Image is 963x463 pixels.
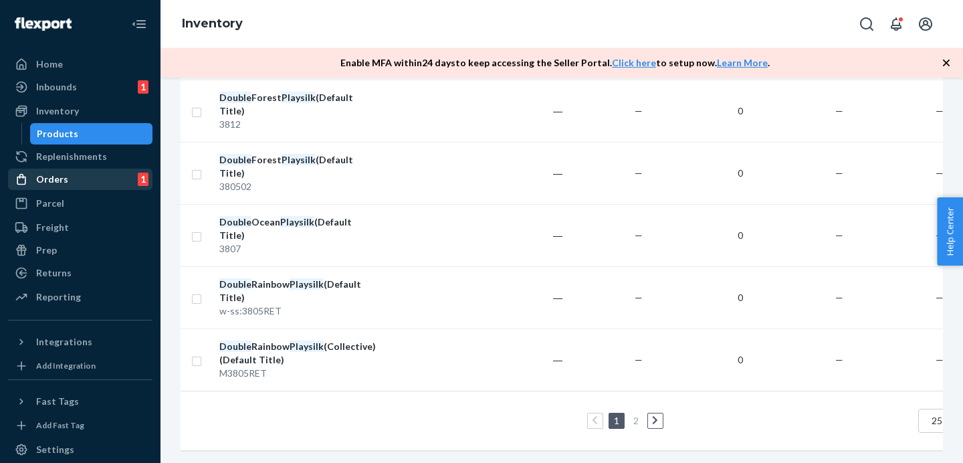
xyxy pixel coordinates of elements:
[138,173,148,186] div: 1
[8,262,152,284] a: Returns
[138,80,148,94] div: 1
[340,56,770,70] p: Enable MFA within 24 days to keep accessing the Seller Portal. to setup now. .
[635,292,643,303] span: —
[219,91,359,118] div: Forest (Default Title)
[219,340,359,367] div: Rainbow (Collective) (Default Title)
[219,341,251,352] em: Double
[280,216,314,227] em: Playsilk
[635,167,643,179] span: —
[612,57,656,68] a: Click here
[36,290,81,304] div: Reporting
[8,418,152,434] a: Add Fast Tag
[912,11,939,37] button: Open account menu
[8,217,152,238] a: Freight
[936,105,944,116] span: —
[883,11,909,37] button: Open notifications
[635,354,643,365] span: —
[8,358,152,374] a: Add Integration
[36,104,79,118] div: Inventory
[219,118,359,131] div: 3812
[835,105,843,116] span: —
[8,331,152,353] button: Integrations
[488,204,568,266] td: ―
[835,292,843,303] span: —
[36,197,64,210] div: Parcel
[36,266,72,280] div: Returns
[8,76,152,98] a: Inbounds1
[30,123,153,145] a: Products
[8,391,152,412] button: Fast Tags
[36,395,79,408] div: Fast Tags
[182,16,243,31] a: Inventory
[648,266,748,329] td: 0
[631,415,641,426] a: Page 2
[36,420,84,431] div: Add Fast Tag
[36,173,68,186] div: Orders
[36,150,107,163] div: Replenishments
[8,286,152,308] a: Reporting
[219,154,251,165] em: Double
[37,127,78,141] div: Products
[835,354,843,365] span: —
[126,11,152,37] button: Close Navigation
[936,292,944,303] span: —
[648,204,748,266] td: 0
[717,57,768,68] a: Learn More
[8,54,152,75] a: Home
[937,197,963,266] button: Help Center
[8,439,152,460] a: Settings
[219,92,251,103] em: Double
[635,229,643,241] span: —
[36,221,69,234] div: Freight
[488,329,568,391] td: ―
[36,80,77,94] div: Inbounds
[36,335,92,349] div: Integrations
[219,216,251,227] em: Double
[8,100,152,122] a: Inventory
[290,278,324,290] em: Playsilk
[219,215,359,242] div: Ocean (Default Title)
[219,180,359,193] div: 380502
[488,80,568,142] td: ―
[648,142,748,204] td: 0
[648,329,748,391] td: 0
[36,360,96,371] div: Add Integration
[8,240,152,261] a: Prep
[171,5,253,43] ol: breadcrumbs
[282,154,316,165] em: Playsilk
[36,443,74,456] div: Settings
[219,304,359,318] div: w-ss:3805RET
[936,167,944,179] span: —
[835,167,843,179] span: —
[8,193,152,214] a: Parcel
[219,278,359,304] div: Rainbow (Default Title)
[219,242,359,256] div: 3807
[853,11,880,37] button: Open Search Box
[282,92,316,103] em: Playsilk
[15,17,72,31] img: Flexport logo
[36,58,63,71] div: Home
[219,153,359,180] div: Forest (Default Title)
[635,105,643,116] span: —
[8,169,152,190] a: Orders1
[648,80,748,142] td: 0
[488,142,568,204] td: ―
[219,367,359,380] div: M3805RET
[936,229,944,241] span: —
[36,244,57,257] div: Prep
[611,415,622,426] a: Page 1 is your current page
[219,278,251,290] em: Double
[835,229,843,241] span: —
[8,146,152,167] a: Replenishments
[936,354,944,365] span: —
[290,341,324,352] em: Playsilk
[488,266,568,329] td: ―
